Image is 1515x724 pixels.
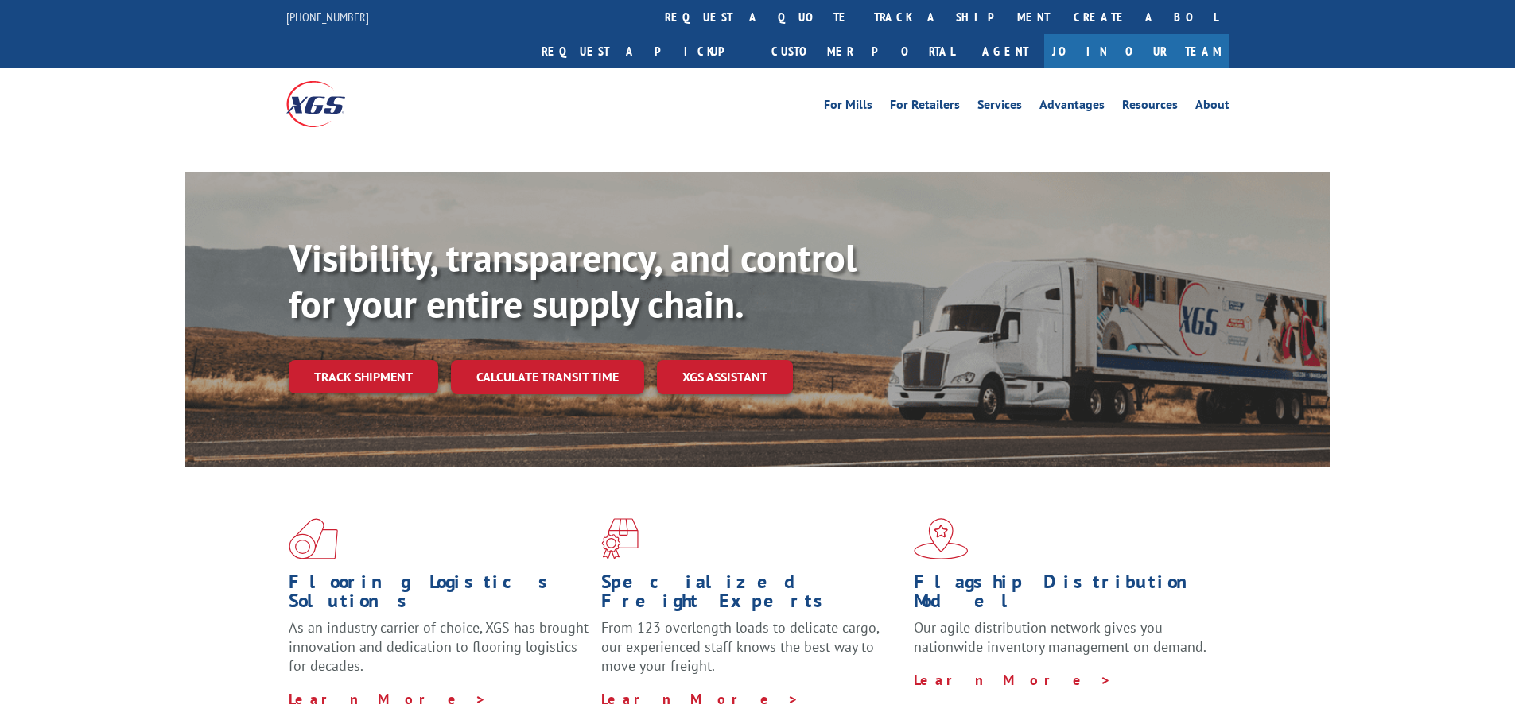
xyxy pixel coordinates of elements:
[1122,99,1178,116] a: Resources
[601,572,902,618] h1: Specialized Freight Experts
[914,671,1112,689] a: Learn More >
[890,99,960,116] a: For Retailers
[914,618,1206,656] span: Our agile distribution network gives you nationwide inventory management on demand.
[914,518,969,559] img: xgs-icon-flagship-distribution-model-red
[289,233,857,328] b: Visibility, transparency, and control for your entire supply chain.
[451,360,644,394] a: Calculate transit time
[657,360,793,394] a: XGS ASSISTANT
[289,360,438,393] a: Track shipment
[289,690,487,708] a: Learn More >
[289,618,589,675] span: As an industry carrier of choice, XGS has brought innovation and dedication to flooring logistics...
[601,618,902,689] p: From 123 overlength loads to delicate cargo, our experienced staff knows the best way to move you...
[1044,34,1229,68] a: Join Our Team
[601,518,639,559] img: xgs-icon-focused-on-flooring-red
[286,9,369,25] a: [PHONE_NUMBER]
[914,572,1214,618] h1: Flagship Distribution Model
[1039,99,1105,116] a: Advantages
[289,572,589,618] h1: Flooring Logistics Solutions
[977,99,1022,116] a: Services
[966,34,1044,68] a: Agent
[759,34,966,68] a: Customer Portal
[601,690,799,708] a: Learn More >
[289,518,338,559] img: xgs-icon-total-supply-chain-intelligence-red
[530,34,759,68] a: Request a pickup
[1195,99,1229,116] a: About
[824,99,872,116] a: For Mills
